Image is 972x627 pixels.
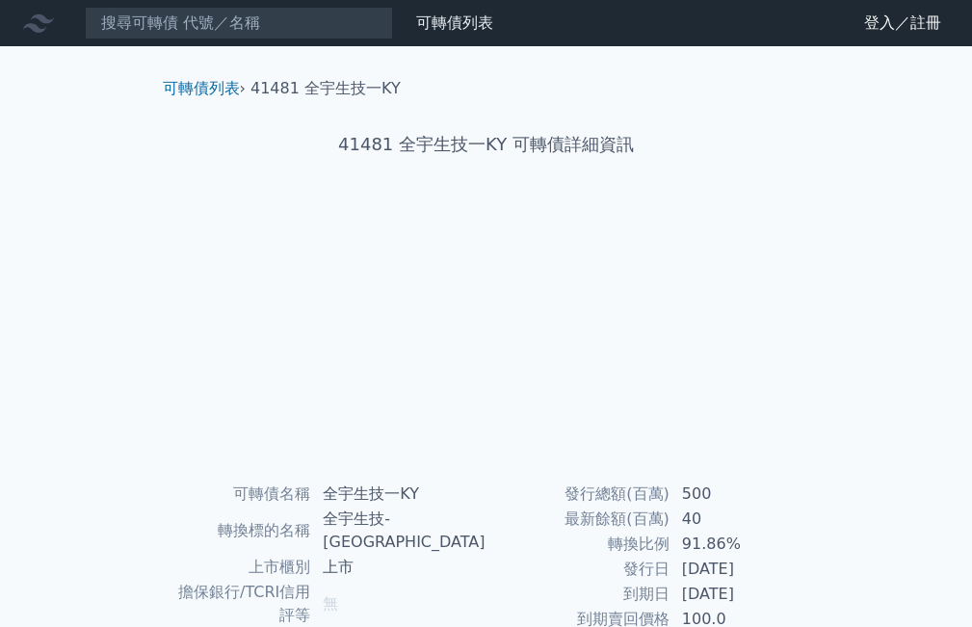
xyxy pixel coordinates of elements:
td: 上市 [311,555,486,580]
td: 轉換標的名稱 [171,507,312,555]
a: 登入／註冊 [849,8,957,39]
td: 上市櫃別 [171,555,312,580]
a: 可轉債列表 [163,79,240,97]
span: 無 [323,594,338,613]
td: 轉換比例 [486,532,670,557]
td: [DATE] [670,582,802,607]
li: › [163,77,246,100]
td: 全宇生技一KY [311,482,486,507]
a: 可轉債列表 [416,13,493,32]
td: 全宇生技-[GEOGRAPHIC_DATA] [311,507,486,555]
td: 40 [670,507,802,532]
td: 可轉債名稱 [171,482,312,507]
td: 91.86% [670,532,802,557]
li: 41481 全宇生技一KY [250,77,401,100]
td: 500 [670,482,802,507]
td: [DATE] [670,557,802,582]
td: 發行總額(百萬) [486,482,670,507]
input: 搜尋可轉債 代號／名稱 [85,7,393,39]
h1: 41481 全宇生技一KY 可轉債詳細資訊 [147,131,826,158]
td: 到期日 [486,582,670,607]
td: 發行日 [486,557,670,582]
td: 最新餘額(百萬) [486,507,670,532]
